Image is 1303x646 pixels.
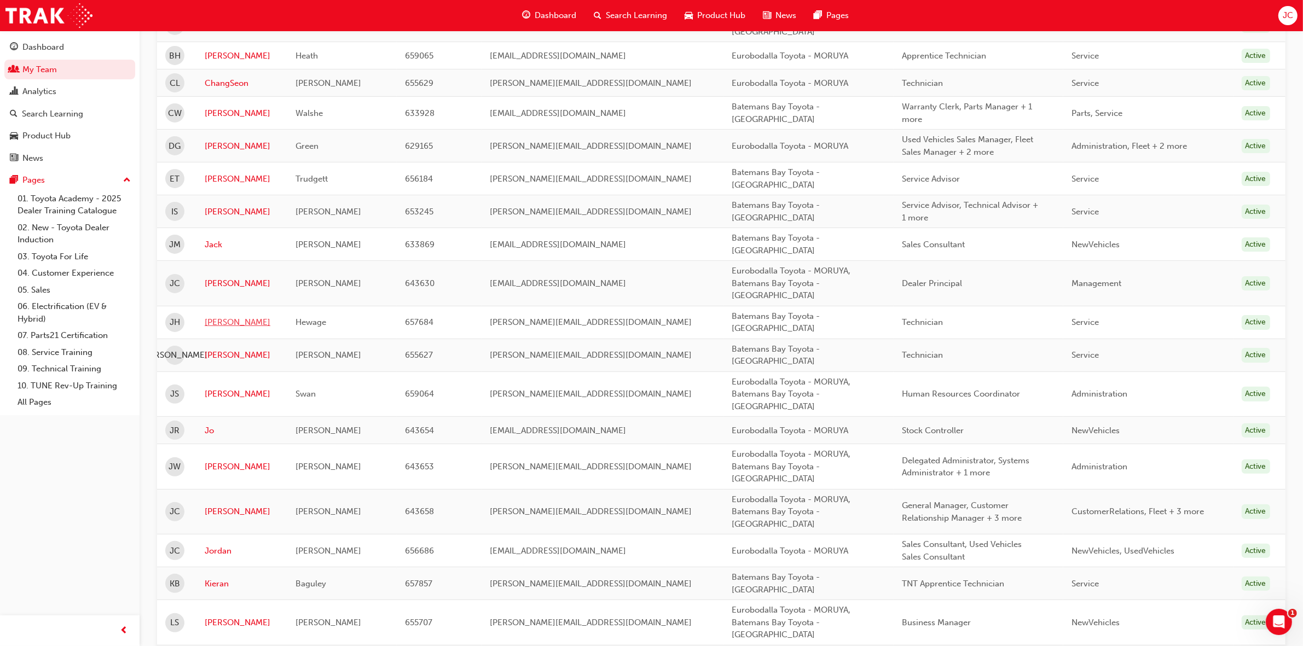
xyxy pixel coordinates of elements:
[826,9,849,22] span: Pages
[405,78,433,88] span: 655629
[296,207,361,217] span: [PERSON_NAME]
[490,108,626,118] span: [EMAIL_ADDRESS][DOMAIN_NAME]
[205,107,279,120] a: [PERSON_NAME]
[4,37,135,57] a: Dashboard
[22,85,56,98] div: Analytics
[902,317,943,327] span: Technician
[490,618,692,627] span: [PERSON_NAME][EMAIL_ADDRESS][DOMAIN_NAME]
[13,394,135,411] a: All Pages
[405,618,432,627] span: 655707
[296,507,361,516] span: [PERSON_NAME]
[10,43,18,53] span: guage-icon
[1242,276,1270,291] div: Active
[405,278,435,288] span: 643630
[22,41,64,54] div: Dashboard
[4,82,135,102] a: Analytics
[4,60,135,80] a: My Team
[732,426,848,435] span: Eurobodalla Toyota - MORUYA
[732,141,848,151] span: Eurobodalla Toyota - MORUYA
[13,298,135,327] a: 06. Electrification (EV & Hybrid)
[490,350,692,360] span: [PERSON_NAME][EMAIL_ADDRESS][DOMAIN_NAME]
[405,350,433,360] span: 655627
[168,107,182,120] span: CW
[10,131,18,141] span: car-icon
[1072,141,1187,151] span: Administration, Fleet + 2 more
[1242,139,1270,154] div: Active
[4,148,135,168] a: News
[296,618,361,627] span: [PERSON_NAME]
[170,277,180,290] span: JC
[169,50,181,62] span: BH
[490,78,692,88] span: [PERSON_NAME][EMAIL_ADDRESS][DOMAIN_NAME]
[4,170,135,190] button: Pages
[22,130,71,142] div: Product Hub
[902,240,965,249] span: Sales Consultant
[902,579,1004,589] span: TNT Apprentice Technician
[170,173,180,185] span: ET
[1072,207,1099,217] span: Service
[10,176,18,185] span: pages-icon
[405,579,432,589] span: 657857
[296,141,318,151] span: Green
[490,207,692,217] span: [PERSON_NAME][EMAIL_ADDRESS][DOMAIN_NAME]
[902,389,1020,399] span: Human Resources Coordinator
[22,108,83,120] div: Search Learning
[754,4,805,27] a: news-iconNews
[902,426,964,435] span: Stock Controller
[1242,237,1270,252] div: Active
[205,140,279,153] a: [PERSON_NAME]
[732,449,850,484] span: Eurobodalla Toyota - MORUYA, Batemans Bay Toyota - [GEOGRAPHIC_DATA]
[902,539,1022,562] span: Sales Consultant, Used Vehicles Sales Consultant
[732,494,850,529] span: Eurobodalla Toyota - MORUYA, Batemans Bay Toyota - [GEOGRAPHIC_DATA]
[902,278,962,288] span: Dealer Principal
[1242,504,1270,519] div: Active
[205,388,279,400] a: [PERSON_NAME]
[296,108,323,118] span: Walshe
[902,78,943,88] span: Technician
[535,9,576,22] span: Dashboard
[1072,426,1120,435] span: NewVehicles
[763,9,771,22] span: news-icon
[732,14,820,37] span: Batemans Bay Toyota - [GEOGRAPHIC_DATA]
[205,545,279,557] a: Jordan
[775,9,796,22] span: News
[120,624,129,638] span: prev-icon
[1072,51,1099,61] span: Service
[1072,546,1174,556] span: NewVehicles, UsedVehicles
[1072,108,1122,118] span: Parts, Service
[732,78,848,88] span: Eurobodalla Toyota - MORUYA
[1242,459,1270,474] div: Active
[296,317,326,327] span: Hewage
[170,545,180,557] span: JC
[4,126,135,146] a: Product Hub
[13,190,135,219] a: 01. Toyota Academy - 2025 Dealer Training Catalogue
[697,9,745,22] span: Product Hub
[685,9,693,22] span: car-icon
[522,9,530,22] span: guage-icon
[732,344,820,366] span: Batemans Bay Toyota - [GEOGRAPHIC_DATA]
[205,461,279,473] a: [PERSON_NAME]
[296,78,361,88] span: [PERSON_NAME]
[490,389,692,399] span: [PERSON_NAME][EMAIL_ADDRESS][DOMAIN_NAME]
[1072,317,1099,327] span: Service
[1242,544,1270,558] div: Active
[1242,577,1270,591] div: Active
[296,240,361,249] span: [PERSON_NAME]
[405,389,434,399] span: 659064
[1242,106,1270,121] div: Active
[490,426,626,435] span: [EMAIL_ADDRESS][DOMAIN_NAME]
[1072,78,1099,88] span: Service
[1242,172,1270,187] div: Active
[490,174,692,184] span: [PERSON_NAME][EMAIL_ADDRESS][DOMAIN_NAME]
[205,277,279,290] a: [PERSON_NAME]
[205,77,279,90] a: ChangSeon
[405,546,434,556] span: 656686
[1242,76,1270,91] div: Active
[405,174,433,184] span: 656184
[123,173,131,188] span: up-icon
[732,200,820,223] span: Batemans Bay Toyota - [GEOGRAPHIC_DATA]
[142,349,208,362] span: [PERSON_NAME]
[205,505,279,518] a: [PERSON_NAME]
[205,578,279,590] a: Kieran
